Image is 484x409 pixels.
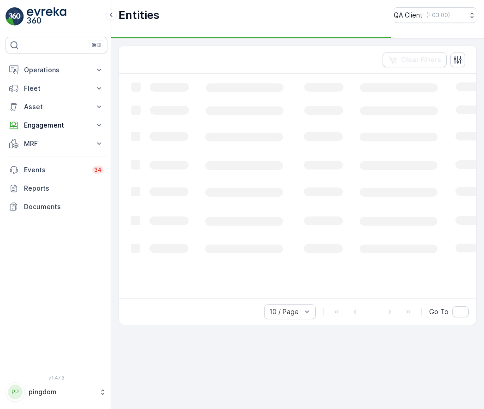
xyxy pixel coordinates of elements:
[6,382,107,402] button: PPpingdom
[6,7,24,26] img: logo
[383,53,447,67] button: Clear Filters
[94,166,102,174] p: 34
[426,12,450,19] p: ( +03:00 )
[8,385,23,399] div: PP
[6,98,107,116] button: Asset
[24,165,87,175] p: Events
[24,84,89,93] p: Fleet
[24,184,104,193] p: Reports
[401,55,441,64] p: Clear Filters
[92,41,101,49] p: ⌘B
[24,139,89,148] p: MRF
[24,121,89,130] p: Engagement
[6,179,107,198] a: Reports
[6,61,107,79] button: Operations
[394,11,423,20] p: QA Client
[394,7,477,23] button: QA Client(+03:00)
[6,161,107,179] a: Events34
[6,79,107,98] button: Fleet
[6,116,107,134] button: Engagement
[6,198,107,216] a: Documents
[24,102,89,111] p: Asset
[118,8,159,23] p: Entities
[27,7,66,26] img: logo_light-DOdMpM7g.png
[6,375,107,380] span: v 1.47.3
[24,202,104,211] p: Documents
[429,307,449,316] span: Go To
[24,65,89,75] p: Operations
[6,134,107,153] button: MRF
[29,387,94,397] p: pingdom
